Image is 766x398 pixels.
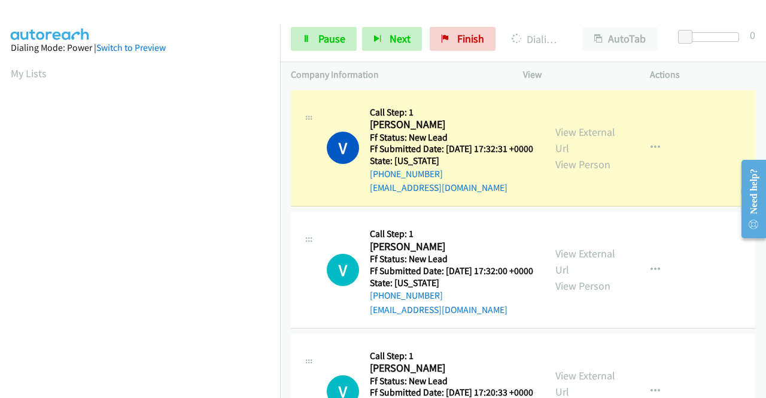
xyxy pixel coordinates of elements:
a: Switch to Preview [96,42,166,53]
h5: Call Step: 1 [370,228,533,240]
h5: Ff Submitted Date: [DATE] 17:32:31 +0000 [370,143,533,155]
a: View External Url [555,247,615,277]
div: The call is yet to be attempted [327,254,359,286]
div: Delay between calls (in seconds) [684,32,739,42]
a: Finish [430,27,496,51]
p: Company Information [291,68,501,82]
iframe: Resource Center [732,151,766,247]
h5: State: [US_STATE] [370,155,533,167]
h5: Ff Status: New Lead [370,132,533,144]
h5: Call Step: 1 [370,350,533,362]
a: [EMAIL_ADDRESS][DOMAIN_NAME] [370,182,507,193]
a: Pause [291,27,357,51]
a: View Person [555,279,610,293]
h5: Ff Status: New Lead [370,253,533,265]
h2: [PERSON_NAME] [370,118,530,132]
a: [EMAIL_ADDRESS][DOMAIN_NAME] [370,304,507,315]
a: My Lists [11,66,47,80]
a: View External Url [555,125,615,155]
button: Next [362,27,422,51]
h5: Call Step: 1 [370,107,533,119]
button: AutoTab [583,27,657,51]
span: Pause [318,32,345,45]
h5: Ff Submitted Date: [DATE] 17:32:00 +0000 [370,265,533,277]
h2: [PERSON_NAME] [370,361,530,375]
h5: Ff Status: New Lead [370,375,533,387]
span: Finish [457,32,484,45]
h1: V [327,254,359,286]
p: Actions [650,68,755,82]
h2: [PERSON_NAME] [370,240,530,254]
p: Dialing [PERSON_NAME] [512,31,561,47]
div: 0 [750,27,755,43]
div: Dialing Mode: Power | [11,41,269,55]
span: Next [390,32,411,45]
h5: State: [US_STATE] [370,277,533,289]
h1: V [327,132,359,164]
a: View Person [555,157,610,171]
a: [PHONE_NUMBER] [370,290,443,301]
p: View [523,68,628,82]
a: [PHONE_NUMBER] [370,168,443,180]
